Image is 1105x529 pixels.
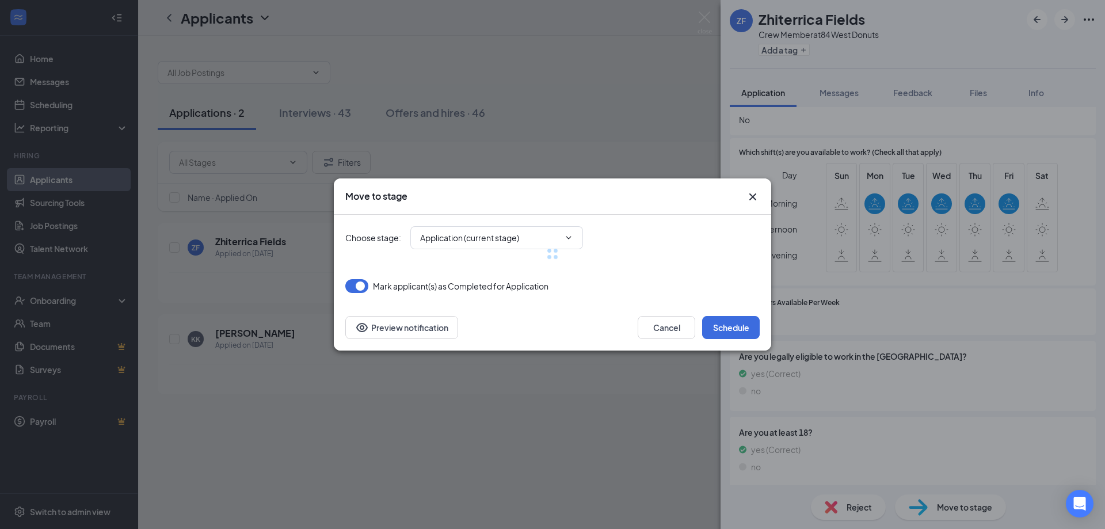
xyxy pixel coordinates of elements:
[746,190,760,204] button: Close
[345,316,458,339] button: Preview notificationEye
[345,190,407,203] h3: Move to stage
[702,316,760,339] button: Schedule
[355,321,369,334] svg: Eye
[1066,490,1093,517] div: Open Intercom Messenger
[746,190,760,204] svg: Cross
[638,316,695,339] button: Cancel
